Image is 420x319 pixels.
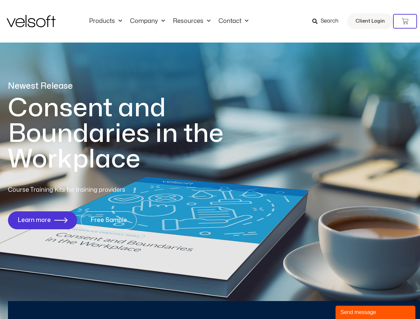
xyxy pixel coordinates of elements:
[8,185,174,195] p: Course Training Kits for training providers
[347,13,393,29] a: Client Login
[8,80,251,92] p: Newest Release
[312,16,343,27] a: Search
[321,17,339,26] span: Search
[336,304,417,319] iframe: chat widget
[355,17,385,26] span: Client Login
[85,18,252,25] nav: Menu
[7,15,56,27] img: Velsoft Training Materials
[90,217,127,224] span: Free Sample
[214,18,252,25] a: ContactMenu Toggle
[126,18,169,25] a: CompanyMenu Toggle
[169,18,214,25] a: ResourcesMenu Toggle
[81,211,137,229] a: Free Sample
[8,211,77,229] a: Learn more
[8,95,251,172] h1: Consent and Boundaries in the Workplace
[85,18,126,25] a: ProductsMenu Toggle
[18,217,51,224] span: Learn more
